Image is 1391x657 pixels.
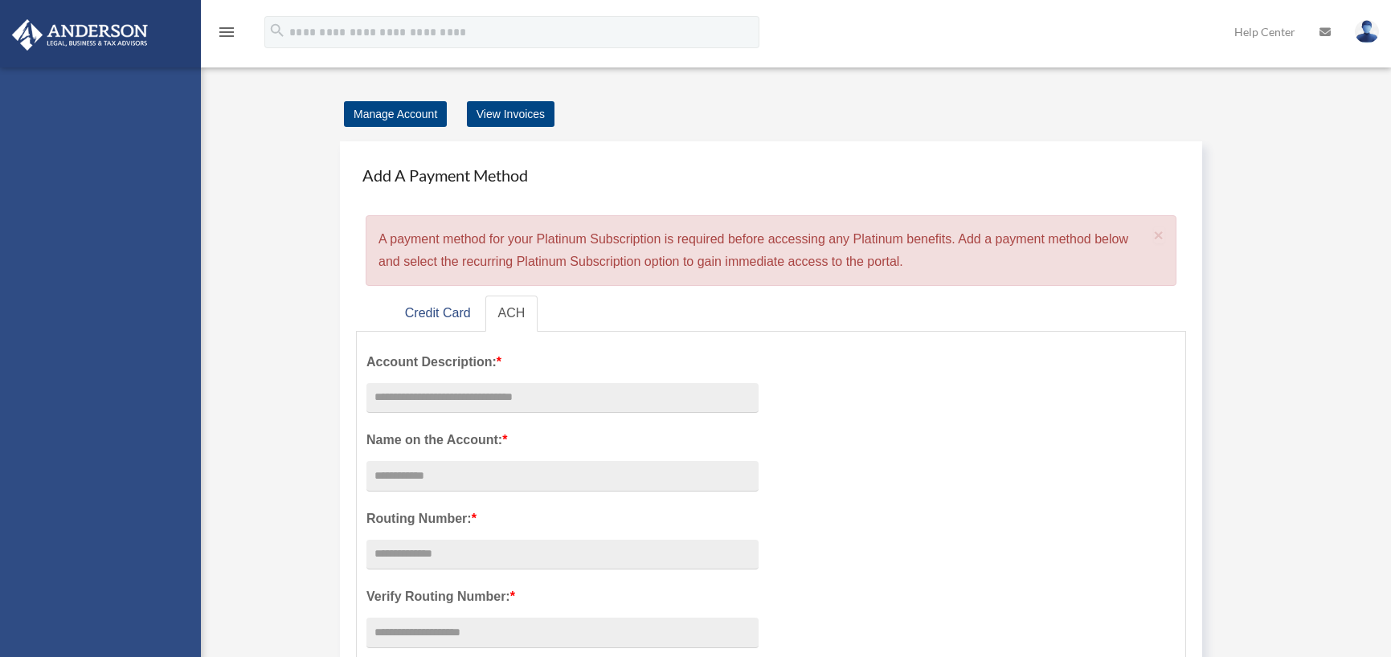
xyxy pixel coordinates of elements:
div: A payment method for your Platinum Subscription is required before accessing any Platinum benefit... [366,215,1176,286]
label: Account Description: [366,351,759,373]
a: Credit Card [392,296,484,332]
a: ACH [485,296,538,332]
span: × [1154,226,1164,244]
label: Name on the Account: [366,429,759,451]
i: menu [217,22,236,42]
a: menu [217,28,236,42]
label: Verify Routing Number: [366,586,759,608]
i: search [268,22,286,39]
label: Routing Number: [366,508,759,530]
button: Close [1154,226,1164,243]
a: View Invoices [467,101,554,127]
img: Anderson Advisors Platinum Portal [7,19,153,51]
img: User Pic [1355,20,1379,43]
a: Manage Account [344,101,447,127]
h4: Add A Payment Method [356,157,1186,193]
